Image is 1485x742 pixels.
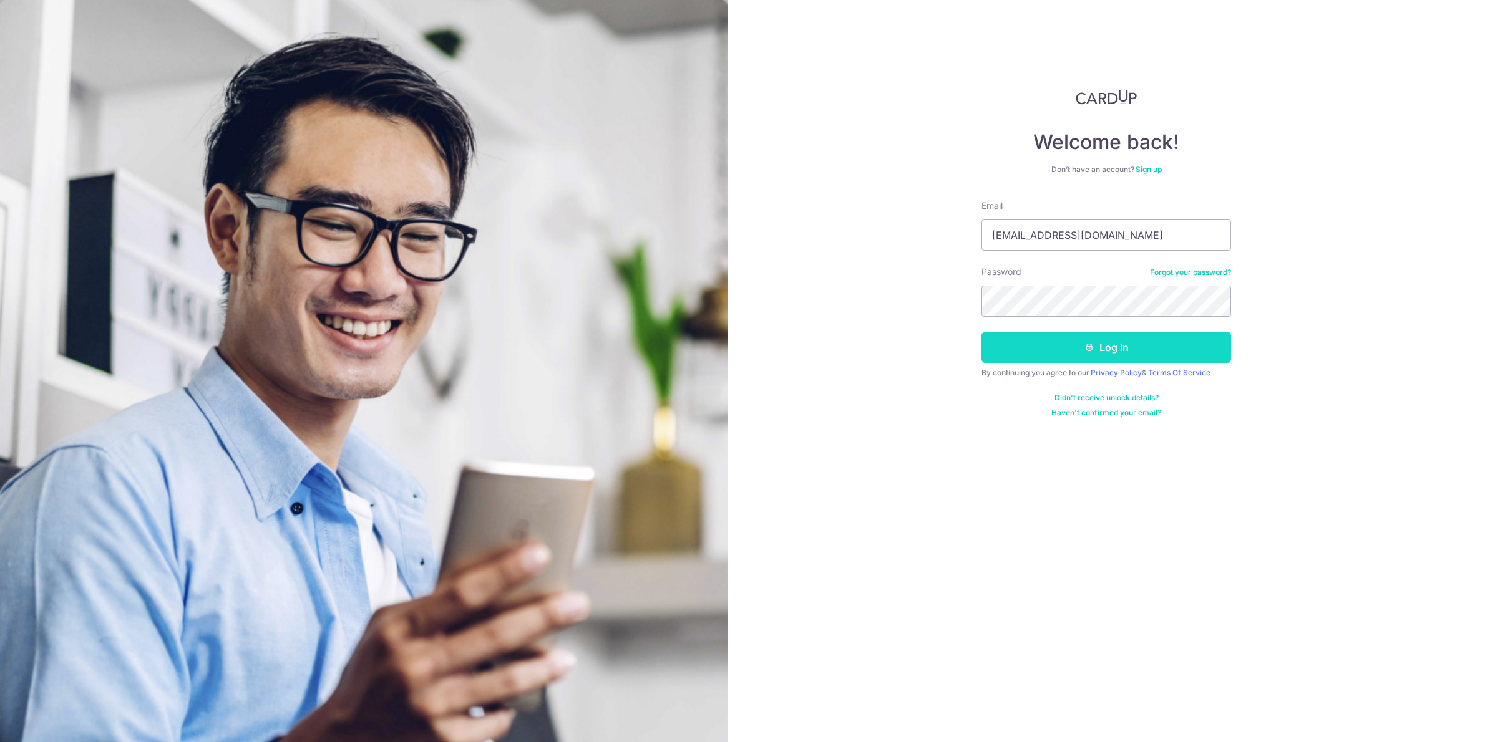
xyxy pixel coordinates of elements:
[1051,408,1161,418] a: Haven't confirmed your email?
[1091,368,1142,377] a: Privacy Policy
[981,332,1231,363] button: Log in
[981,165,1231,175] div: Don’t have an account?
[1054,393,1159,403] a: Didn't receive unlock details?
[981,200,1003,212] label: Email
[1148,368,1210,377] a: Terms Of Service
[981,219,1231,251] input: Enter your Email
[1150,267,1231,277] a: Forgot your password?
[981,130,1231,155] h4: Welcome back!
[1076,90,1137,105] img: CardUp Logo
[981,266,1021,278] label: Password
[981,368,1231,378] div: By continuing you agree to our &
[1136,165,1162,174] a: Sign up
